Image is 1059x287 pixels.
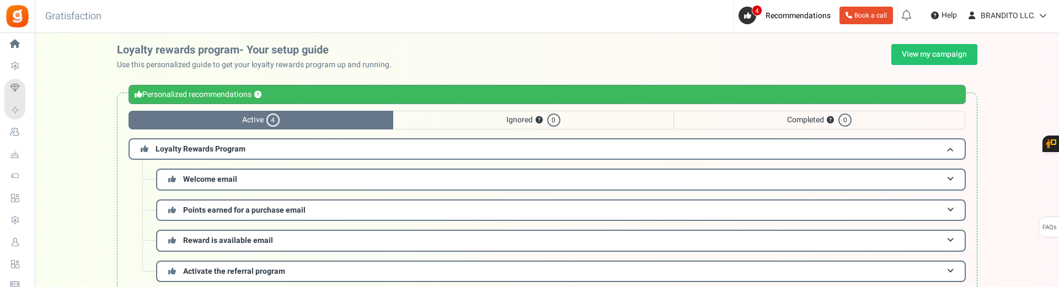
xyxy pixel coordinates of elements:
span: Points earned for a purchase email [183,204,306,216]
span: Activate the referral program [183,266,285,277]
a: 4 Recommendations [739,7,835,24]
span: Welcome email [183,174,237,185]
span: FAQs [1042,217,1057,238]
span: Loyalty Rewards Program [156,143,245,155]
span: Reward is available email [183,235,273,246]
span: Help [939,10,957,21]
a: Help [927,7,961,24]
span: Active [129,111,393,129]
span: BRANDITO LLC. [981,10,1036,21]
span: 0 [838,113,852,127]
span: Ignored [393,111,673,129]
span: Completed [673,111,965,129]
button: ? [536,117,543,124]
span: 4 [752,5,762,16]
button: ? [827,117,834,124]
img: Gratisfaction [5,4,30,29]
a: Book a call [839,7,893,24]
span: 4 [266,113,280,127]
h2: Loyalty rewards program- Your setup guide [117,44,400,56]
span: Recommendations [766,10,831,21]
span: 0 [547,113,560,127]
button: ? [254,91,261,99]
h3: Gratisfaction [33,6,114,28]
p: Use this personalized guide to get your loyalty rewards program up and running. [117,59,400,71]
div: Personalized recommendations [129,85,966,104]
a: View my campaign [891,44,977,65]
